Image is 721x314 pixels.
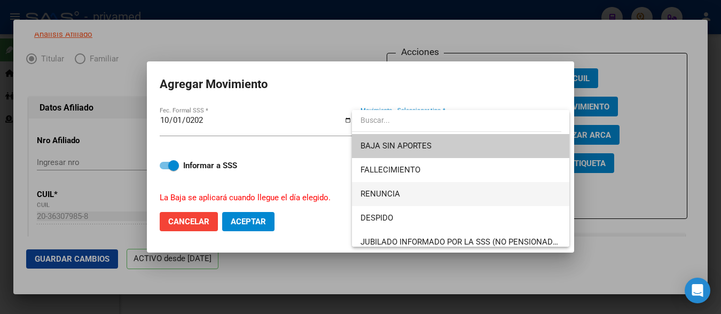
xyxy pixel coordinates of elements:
span: FALLECIMIENTO [360,165,420,175]
input: dropdown search [352,109,561,131]
span: JUBILADO INFORMADO POR LA SSS (NO PENSIONADO) [360,237,561,247]
div: Open Intercom Messenger [685,278,710,303]
span: DESPIDO [360,213,393,223]
span: RENUNCIA [360,189,400,199]
span: BAJA SIN APORTES [360,141,432,151]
